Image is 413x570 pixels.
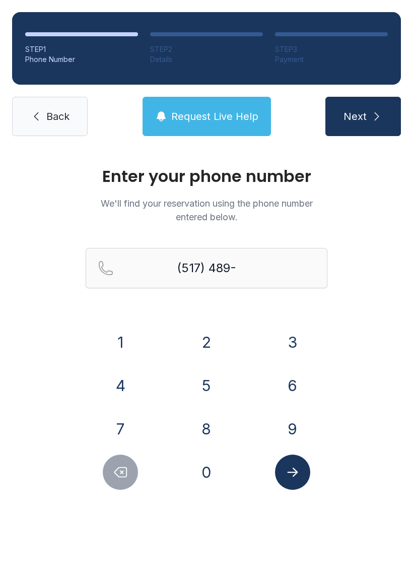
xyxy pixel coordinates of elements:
button: Submit lookup form [275,455,310,490]
button: Delete number [103,455,138,490]
button: 2 [189,325,224,360]
button: 4 [103,368,138,403]
div: STEP 2 [150,44,263,54]
span: Request Live Help [171,109,258,123]
button: 1 [103,325,138,360]
input: Reservation phone number [86,248,327,288]
h1: Enter your phone number [86,168,327,184]
button: 3 [275,325,310,360]
button: 5 [189,368,224,403]
button: 0 [189,455,224,490]
div: Phone Number [25,54,138,65]
span: Back [46,109,70,123]
button: 9 [275,411,310,447]
div: STEP 1 [25,44,138,54]
div: Details [150,54,263,65]
span: Next [343,109,367,123]
button: 6 [275,368,310,403]
div: Payment [275,54,388,65]
button: 7 [103,411,138,447]
div: STEP 3 [275,44,388,54]
p: We'll find your reservation using the phone number entered below. [86,197,327,224]
button: 8 [189,411,224,447]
